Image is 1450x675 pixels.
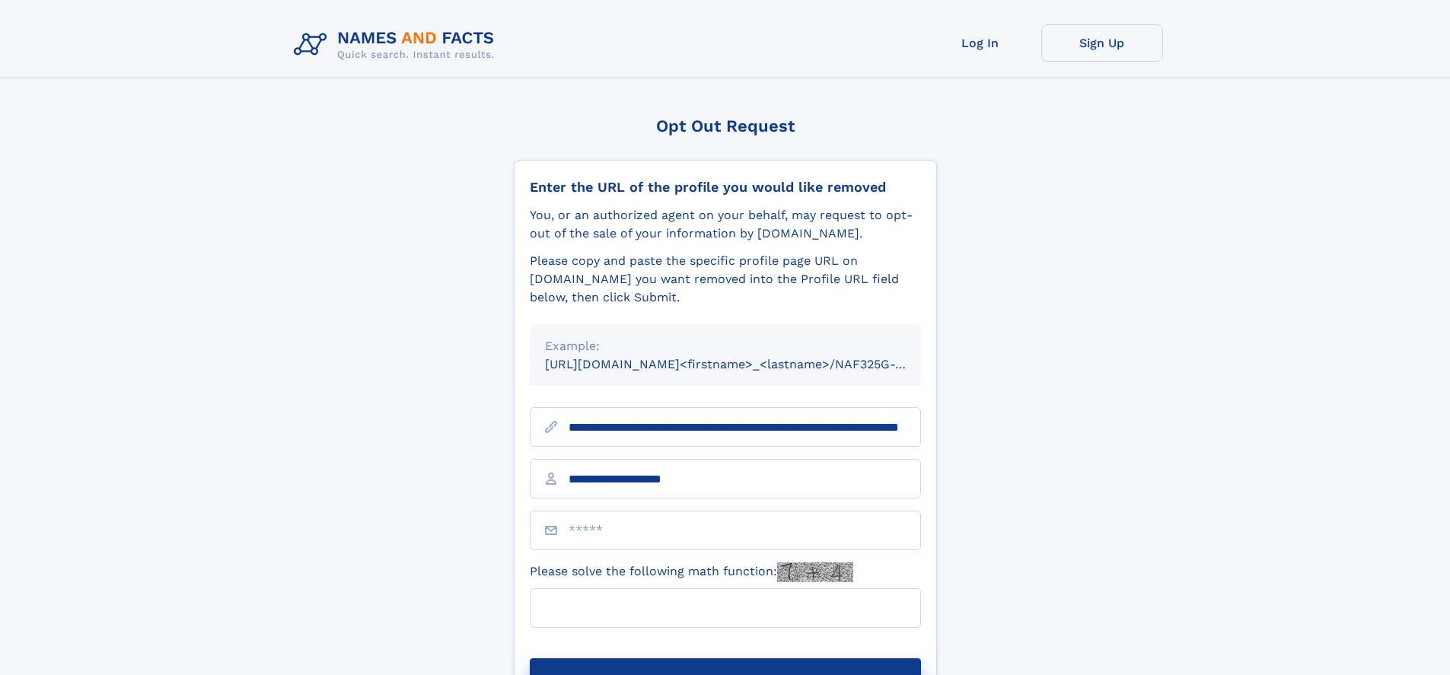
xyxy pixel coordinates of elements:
[530,252,921,307] div: Please copy and paste the specific profile page URL on [DOMAIN_NAME] you want removed into the Pr...
[530,179,921,196] div: Enter the URL of the profile you would like removed
[530,206,921,243] div: You, or an authorized agent on your behalf, may request to opt-out of the sale of your informatio...
[530,562,853,582] label: Please solve the following math function:
[1041,24,1163,62] a: Sign Up
[514,116,937,135] div: Opt Out Request
[545,357,950,371] small: [URL][DOMAIN_NAME]<firstname>_<lastname>/NAF325G-xxxxxxxx
[288,24,507,65] img: Logo Names and Facts
[919,24,1041,62] a: Log In
[545,337,906,355] div: Example:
